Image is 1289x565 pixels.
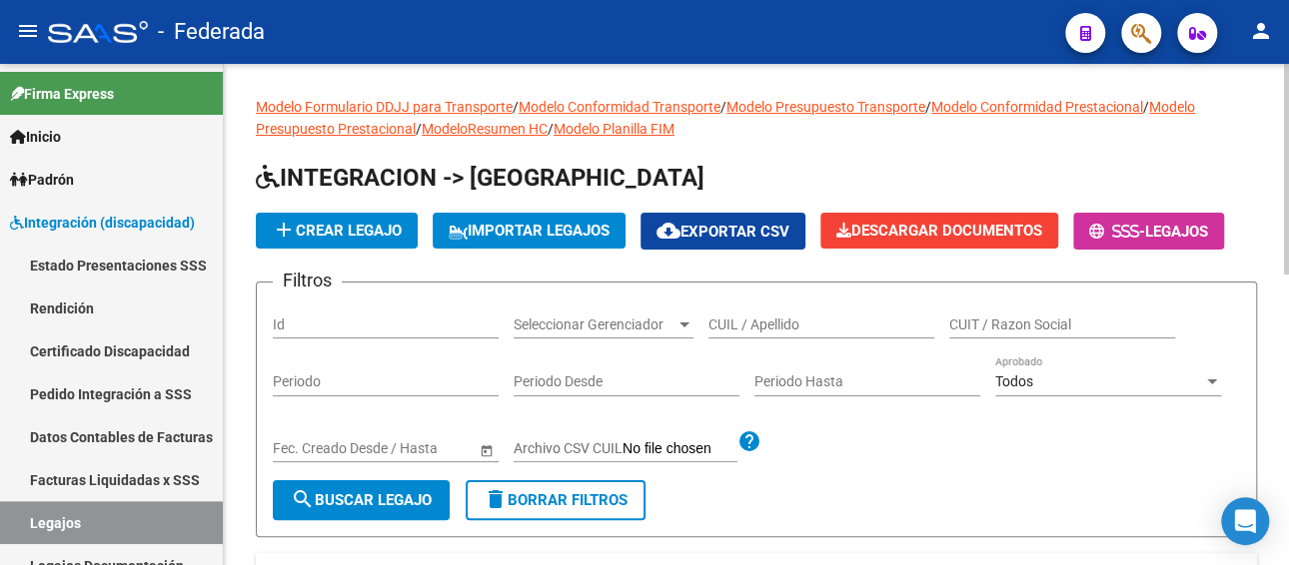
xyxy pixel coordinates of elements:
[1145,223,1208,241] span: Legajos
[273,480,450,520] button: Buscar Legajo
[16,19,40,43] mat-icon: menu
[272,218,296,242] mat-icon: add
[1089,223,1145,241] span: -
[10,169,74,191] span: Padrón
[422,121,548,137] a: ModeloResumen HC
[10,126,61,148] span: Inicio
[10,212,195,234] span: Integración (discapacidad)
[256,213,418,249] button: Crear Legajo
[449,222,610,240] span: IMPORTAR LEGAJOS
[1249,19,1273,43] mat-icon: person
[158,10,265,54] span: - Federada
[726,99,925,115] a: Modelo Presupuesto Transporte
[514,316,675,333] span: Seleccionar Gerenciador
[623,440,737,458] input: Archivo CSV CUIL
[641,213,805,250] button: Exportar CSV
[256,99,513,115] a: Modelo Formulario DDJJ para Transporte
[554,121,674,137] a: Modelo Planilla FIM
[995,373,1033,389] span: Todos
[820,213,1058,249] button: Descargar Documentos
[291,487,315,511] mat-icon: search
[836,222,1042,240] span: Descargar Documentos
[363,440,461,457] input: Fecha fin
[10,83,114,105] span: Firma Express
[273,267,342,294] h3: Filtros
[519,99,720,115] a: Modelo Conformidad Transporte
[737,429,761,453] mat-icon: help
[931,99,1143,115] a: Modelo Conformidad Prestacional
[466,480,645,520] button: Borrar Filtros
[256,164,704,192] span: INTEGRACION -> [GEOGRAPHIC_DATA]
[476,439,497,460] button: Open calendar
[514,440,623,456] span: Archivo CSV CUIL
[433,213,626,249] button: IMPORTAR LEGAJOS
[291,491,432,509] span: Buscar Legajo
[273,440,346,457] input: Fecha inicio
[1221,497,1269,545] div: Open Intercom Messenger
[484,491,628,509] span: Borrar Filtros
[656,223,789,241] span: Exportar CSV
[272,222,402,240] span: Crear Legajo
[484,487,508,511] mat-icon: delete
[1073,213,1224,250] button: -Legajos
[656,219,680,243] mat-icon: cloud_download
